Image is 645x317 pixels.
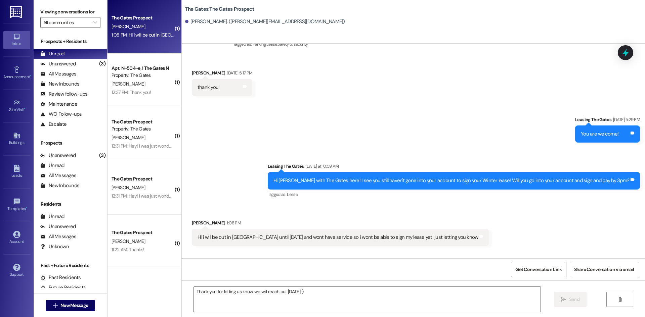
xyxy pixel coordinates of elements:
[617,297,622,302] i: 
[611,116,640,123] div: [DATE] 5:29 PM
[40,162,64,169] div: Unread
[34,201,107,208] div: Residents
[34,38,107,45] div: Prospects + Residents
[40,81,79,88] div: New Inbounds
[112,135,145,141] span: [PERSON_NAME]
[554,292,587,307] button: Send
[40,91,87,98] div: Review follow-ups
[561,297,566,302] i: 
[112,143,429,149] div: 12:31 PM: Hey! I was just wondering if you guys already have someone who cleans the clubhouses/ba...
[268,190,640,199] div: Tagged as:
[112,118,174,125] div: The Gates Prospect
[40,111,82,118] div: WO Follow-ups
[570,262,638,277] button: Share Conversation via email
[46,300,95,311] button: New Message
[3,163,30,181] a: Leads
[40,121,67,128] div: Escalate
[93,20,97,25] i: 
[97,150,107,161] div: (3)
[60,302,88,309] span: New Message
[40,274,81,281] div: Past Residents
[40,223,76,230] div: Unanswered
[53,303,58,308] i: 
[277,41,308,47] span: Safety & security
[185,18,345,25] div: [PERSON_NAME]. ([PERSON_NAME][EMAIL_ADDRESS][DOMAIN_NAME])
[3,31,30,49] a: Inbox
[287,192,298,197] span: Lease
[112,23,145,30] span: [PERSON_NAME]
[185,6,254,13] b: The Gates: The Gates Prospect
[26,205,27,210] span: •
[40,60,76,67] div: Unanswered
[10,6,24,18] img: ResiDesk Logo
[581,130,618,138] div: You are welcome!
[268,163,640,172] div: Leasing The Gates
[273,177,630,184] div: Hi [PERSON_NAME] with The Gates here! I see you still haven't gone into your account to sign your...
[112,72,174,79] div: Property: The Gates
[34,262,107,269] div: Past + Future Residents
[304,163,339,170] div: [DATE] at 10:59 AM
[112,184,145,191] span: [PERSON_NAME]
[266,41,277,47] span: Lease ,
[574,266,634,273] span: Share Conversation via email
[43,17,90,28] input: All communities
[40,284,86,291] div: Future Residents
[3,229,30,247] a: Account
[192,219,489,229] div: [PERSON_NAME]
[112,247,144,253] div: 11:22 AM: Thanks!
[112,175,174,182] div: The Gates Prospect
[233,39,640,49] div: Tagged as:
[34,140,107,147] div: Prospects
[40,152,76,159] div: Unanswered
[112,238,145,244] span: [PERSON_NAME]
[112,81,145,87] span: [PERSON_NAME]
[3,130,30,148] a: Buildings
[569,296,579,303] span: Send
[24,106,25,111] span: •
[112,65,174,72] div: Apt. N~504~e, 1 The Gates N
[225,219,241,226] div: 1:08 PM
[40,70,76,77] div: All Messages
[3,262,30,280] a: Support
[198,84,220,91] div: thank you!
[30,73,31,78] span: •
[40,172,76,179] div: All Messages
[112,229,174,236] div: The Gates Prospect
[3,196,30,214] a: Templates •
[112,32,387,38] div: 1:08 PM: Hi i will be out in [GEOGRAPHIC_DATA] until [DATE] and wont have service so i wont be ab...
[40,233,76,240] div: All Messages
[198,234,478,241] div: Hi i will be out in [GEOGRAPHIC_DATA] until [DATE] and wont have service so i wont be able to sig...
[515,266,562,273] span: Get Conversation Link
[511,262,566,277] button: Get Conversation Link
[40,213,64,220] div: Unread
[112,14,174,21] div: The Gates Prospect
[225,69,252,76] div: [DATE] 5:17 PM
[112,89,151,95] div: 12:37 PM: Thank you!
[112,125,174,133] div: Property: The Gates
[40,243,69,250] div: Unknown
[575,116,640,125] div: Leasing The Gates
[3,97,30,115] a: Site Visit •
[97,59,107,69] div: (3)
[253,41,266,47] span: Parking ,
[192,69,252,79] div: [PERSON_NAME]
[40,101,77,108] div: Maintenance
[40,50,64,57] div: Unread
[112,193,429,199] div: 12:31 PM: Hey! I was just wondering if you guys already have someone who cleans the clubhouses/ba...
[40,7,100,17] label: Viewing conversations for
[40,182,79,189] div: New Inbounds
